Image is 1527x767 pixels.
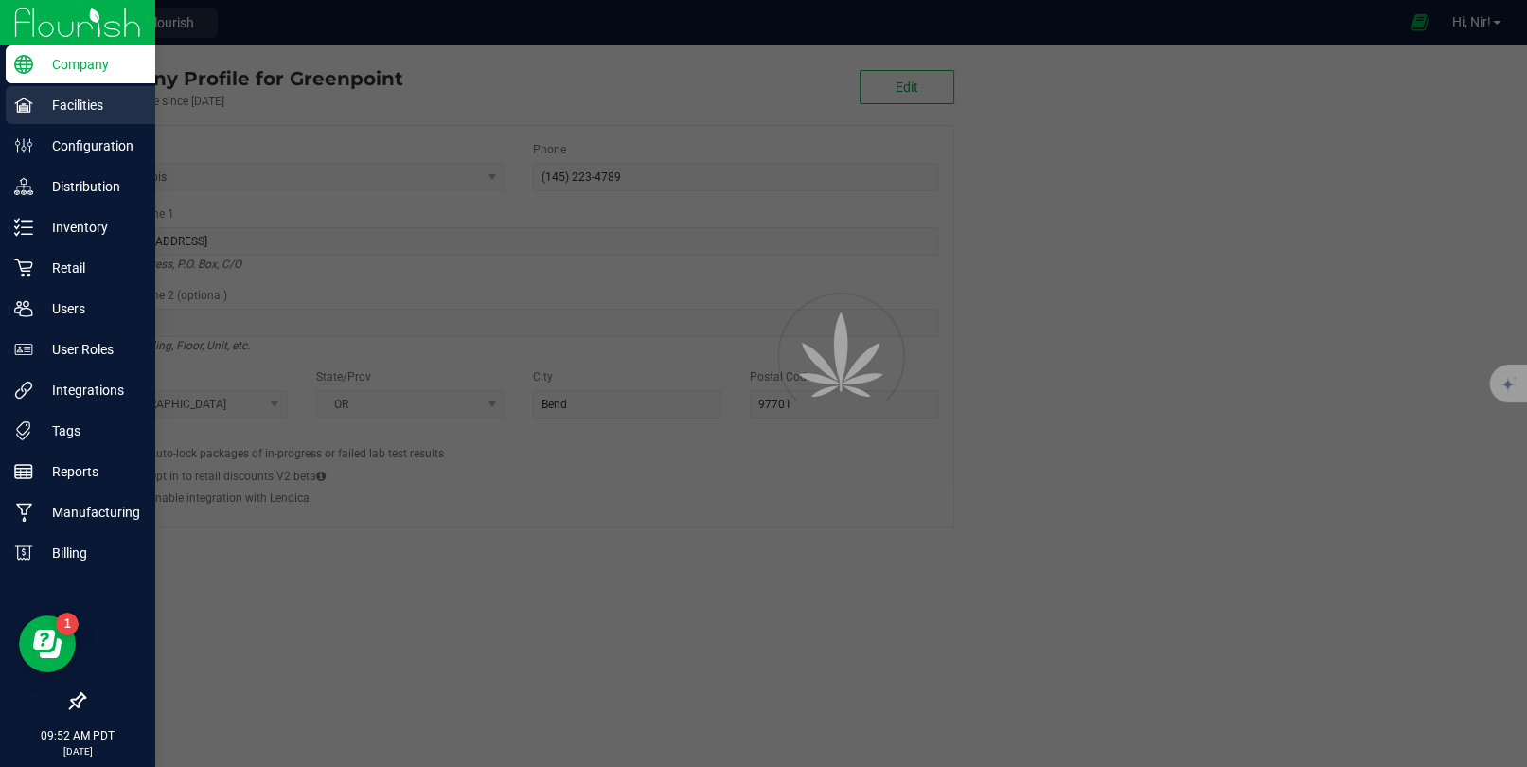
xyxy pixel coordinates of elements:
[14,177,33,196] inline-svg: Distribution
[33,134,147,157] p: Configuration
[14,462,33,481] inline-svg: Reports
[33,94,147,116] p: Facilities
[14,96,33,115] inline-svg: Facilities
[56,613,79,635] iframe: Resource center unread badge
[33,53,147,76] p: Company
[14,218,33,237] inline-svg: Inventory
[33,338,147,361] p: User Roles
[33,297,147,320] p: Users
[33,257,147,279] p: Retail
[33,379,147,401] p: Integrations
[14,340,33,359] inline-svg: User Roles
[33,460,147,483] p: Reports
[9,744,147,758] p: [DATE]
[14,299,33,318] inline-svg: Users
[33,216,147,239] p: Inventory
[14,421,33,440] inline-svg: Tags
[14,136,33,155] inline-svg: Configuration
[14,259,33,277] inline-svg: Retail
[9,727,147,744] p: 09:52 AM PDT
[14,503,33,522] inline-svg: Manufacturing
[33,419,147,442] p: Tags
[14,381,33,400] inline-svg: Integrations
[14,55,33,74] inline-svg: Company
[33,542,147,564] p: Billing
[19,615,76,672] iframe: Resource center
[33,175,147,198] p: Distribution
[14,544,33,562] inline-svg: Billing
[33,501,147,524] p: Manufacturing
